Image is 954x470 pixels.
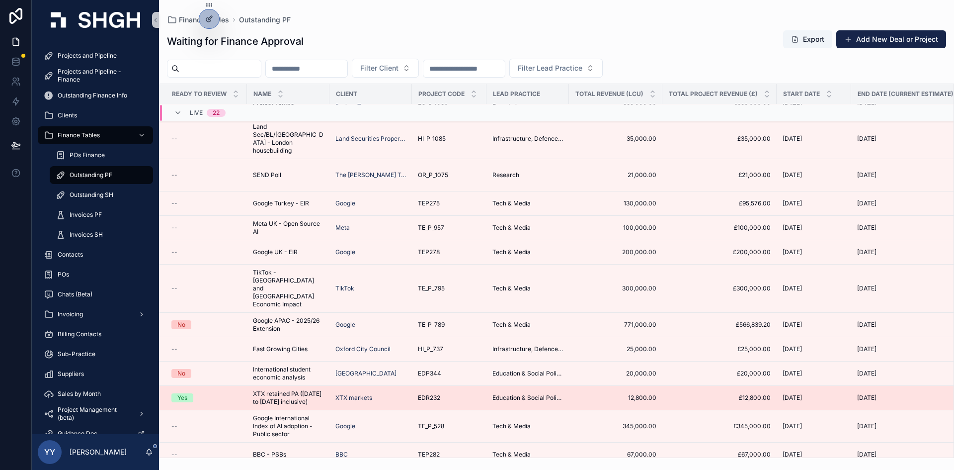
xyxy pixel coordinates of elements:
span: [DATE] [857,284,876,292]
span: Google [335,248,355,256]
span: BBC [335,451,348,459]
div: No [177,369,185,378]
a: Yes [171,393,241,402]
span: £12,800.00 [668,394,771,402]
a: Infrastructure, Defence, Industrial, Transport [492,135,563,143]
span: Total Revenue (LCU) [575,90,643,98]
a: -- [171,224,241,232]
span: Infrastructure, Defence, Industrial, Transport [492,345,563,353]
a: Projects and Pipeline - Finance [38,67,153,85]
a: Tech & Media [492,284,563,292]
span: £21,000.00 [668,171,771,179]
a: [DATE] [783,422,845,430]
a: [DATE] [783,345,845,353]
a: £100,000.00 [668,224,771,232]
a: [DATE] [783,199,845,207]
span: 67,000.00 [575,451,656,459]
span: Meta UK - Open Source AI [253,220,323,236]
span: £345,000.00 [668,422,771,430]
a: -- [171,451,241,459]
span: Tech & Media [492,321,531,329]
span: 300,000.00 [575,284,656,292]
a: 100,000.00 [575,224,656,232]
span: [DATE] [783,345,802,353]
div: scrollable content [32,40,159,434]
span: Education & Social Policy [492,370,563,377]
a: 345,000.00 [575,422,656,430]
a: -- [171,199,241,207]
a: Outstanding PF [50,166,153,184]
span: Filter Client [360,63,398,73]
button: Select Button [509,59,603,78]
span: Ready to Review [172,90,227,98]
a: Finance Tables [38,126,153,144]
span: Google Turkey - EIR [253,199,309,207]
button: Add New Deal or Project [836,30,946,48]
span: Guidance Doc [58,430,97,438]
span: £300,000.00 [668,284,771,292]
a: Finance Tables [167,15,229,25]
a: 771,000.00 [575,321,656,329]
span: Invoicing [58,310,83,318]
span: TEP278 [418,248,440,256]
span: EDR232 [418,394,440,402]
span: [DATE] [857,422,876,430]
a: Contacts [38,246,153,264]
a: Google APAC - 2025/26 Extension [253,317,323,333]
span: 130,000.00 [575,199,656,207]
a: SEND Poll [253,171,323,179]
a: £95,576.00 [668,199,771,207]
a: Clients [38,106,153,124]
span: Finance Tables [58,131,100,139]
span: Project Management (beta) [58,406,130,422]
div: Yes [177,393,187,402]
a: Tech & Media [492,451,563,459]
a: TE_P_957 [418,224,480,232]
a: Outstanding SH [50,186,153,204]
span: [DATE] [857,135,876,143]
span: Filter Lead Practice [518,63,582,73]
span: Research [492,171,519,179]
a: -- [171,422,241,430]
a: £67,000.00 [668,451,771,459]
span: -- [171,451,177,459]
span: Outstanding Finance Info [58,92,127,99]
span: Lead Practice [493,90,540,98]
span: End Date (Current Estimate) [858,90,954,98]
a: Outstanding PF [239,15,291,25]
a: Sales by Month [38,385,153,403]
a: 21,000.00 [575,171,656,179]
a: TEP282 [418,451,480,459]
span: [DATE] [857,370,876,377]
span: £25,000.00 [668,345,771,353]
span: SEND Poll [253,171,281,179]
a: [DATE] [783,248,845,256]
span: Oxford City Council [335,345,391,353]
a: £35,000.00 [668,135,771,143]
a: -- [171,284,241,292]
a: [DATE] [783,451,845,459]
span: BBC - PSBs [253,451,286,459]
a: Land Sec/BL/[GEOGRAPHIC_DATA] - London housebuilding [253,123,323,155]
a: -- [171,248,241,256]
a: Google [335,422,355,430]
a: Education & Social Policy [492,394,563,402]
span: OR_P_1075 [418,171,448,179]
a: Projects and Pipeline [38,47,153,65]
a: Research [492,171,563,179]
a: 12,800.00 [575,394,656,402]
a: HI_P_737 [418,345,480,353]
a: [DATE] [783,224,845,232]
a: Tech & Media [492,248,563,256]
span: [DATE] [783,171,802,179]
span: TEP275 [418,199,440,207]
span: HI_P_737 [418,345,443,353]
span: Google [335,321,355,329]
span: [DATE] [783,394,802,402]
a: TikTok [335,284,406,292]
a: Google [335,248,406,256]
